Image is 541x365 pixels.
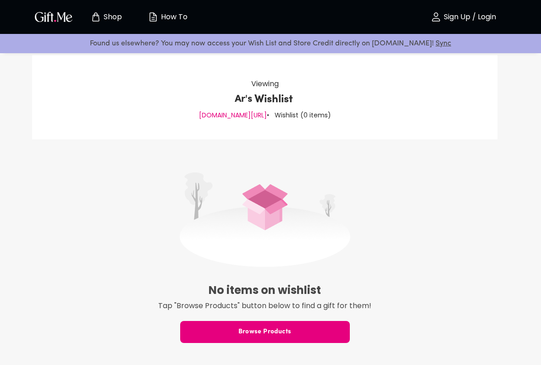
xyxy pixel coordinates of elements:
button: How To [142,2,193,32]
p: [DOMAIN_NAME][URL] [199,109,267,121]
p: Wishlist [254,92,293,107]
p: • Wishlist ( 0 items ) [267,109,331,121]
img: Wishlist is Empty [180,172,350,267]
button: GiftMe Logo [32,11,75,22]
button: Browse Products [180,321,350,343]
p: How To [159,13,188,21]
span: Browse Products [180,327,350,337]
button: Store page [81,2,131,32]
p: Found us elsewhere? You may now access your Wish List and Store Credit directly on [DOMAIN_NAME]! [7,38,534,50]
p: Sign Up / Login [442,13,496,21]
p: Ar's [235,92,252,107]
h6: No items on wishlist [32,281,497,300]
button: Sign Up / Login [417,2,509,32]
p: Tap "Browse Products" button below to find a gift for them! [32,300,497,312]
img: GiftMe Logo [33,10,74,23]
a: Sync [436,40,451,47]
p: Viewing [251,78,279,90]
img: how-to.svg [148,11,159,22]
p: Shop [101,13,122,21]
